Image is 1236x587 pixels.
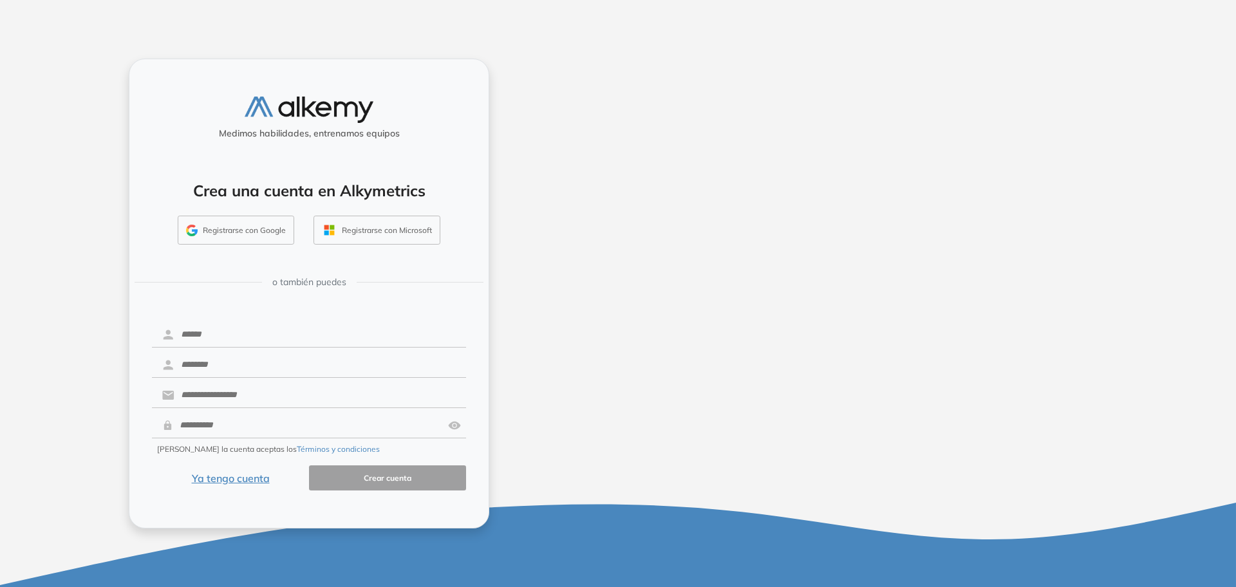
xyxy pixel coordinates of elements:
button: Ya tengo cuenta [152,465,309,490]
h4: Crea una cuenta en Alkymetrics [146,182,472,200]
img: logo-alkemy [245,97,373,123]
button: Registrarse con Microsoft [314,216,440,245]
span: o también puedes [272,275,346,289]
h5: Medimos habilidades, entrenamos equipos [135,128,483,139]
button: Registrarse con Google [178,216,294,245]
button: Crear cuenta [309,465,466,490]
img: asd [448,413,461,438]
img: OUTLOOK_ICON [322,223,337,238]
span: [PERSON_NAME] la cuenta aceptas los [157,443,380,455]
img: GMAIL_ICON [186,225,198,236]
button: Términos y condiciones [297,443,380,455]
